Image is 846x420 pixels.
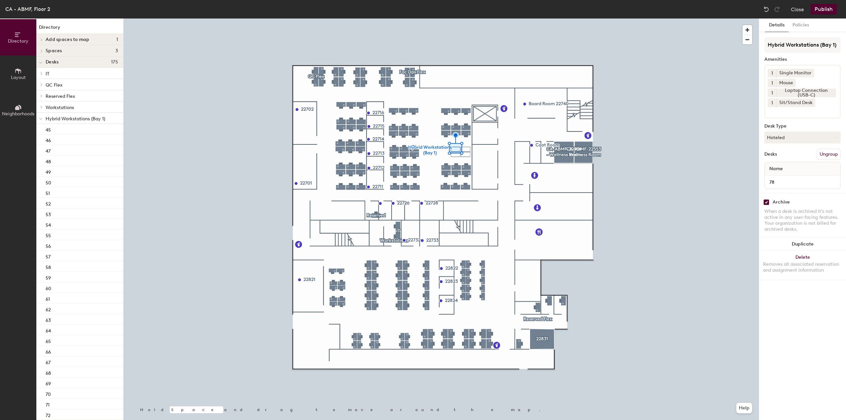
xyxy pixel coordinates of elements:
[763,261,842,273] div: Removes all associated reservation and assignment information
[768,69,776,77] button: 1
[46,178,51,186] p: 50
[811,4,837,15] button: Publish
[791,4,804,15] button: Close
[46,146,51,154] p: 47
[46,347,51,355] p: 66
[46,263,51,270] p: 58
[46,379,51,387] p: 69
[46,284,51,291] p: 60
[36,24,123,34] h1: Directory
[46,390,51,397] p: 70
[788,19,813,32] button: Policies
[46,82,62,88] span: QC Flex
[46,252,51,260] p: 57
[771,99,773,106] span: 1
[116,37,118,42] span: 1
[768,79,776,87] button: 1
[46,125,51,133] p: 45
[5,5,50,13] div: CA - ABMF, Floor 2
[46,94,75,99] span: Reserved Flex
[111,59,118,65] span: 175
[776,89,836,97] div: Laptop Connection (USB-C)
[46,189,50,196] p: 51
[773,200,790,205] div: Archive
[11,75,26,80] span: Layout
[46,220,51,228] p: 54
[46,199,51,207] p: 52
[2,111,34,117] span: Neighborhoods
[763,6,770,13] img: Undo
[46,316,51,323] p: 63
[766,163,786,175] span: Name
[46,242,51,249] p: 56
[46,294,50,302] p: 61
[115,48,118,54] span: 3
[817,149,841,160] button: Ungroup
[46,337,51,344] p: 65
[764,132,841,143] button: Hoteled
[46,273,51,281] p: 59
[776,79,796,87] div: Mouse
[46,168,51,175] p: 49
[46,400,50,408] p: 71
[759,238,846,251] button: Duplicate
[46,358,51,365] p: 67
[46,157,51,165] p: 48
[771,90,773,96] span: 1
[771,70,773,77] span: 1
[46,326,51,334] p: 64
[46,105,74,110] span: Workstations
[46,231,51,239] p: 55
[46,305,51,313] p: 62
[8,38,28,44] span: Directory
[768,89,776,97] button: 1
[774,6,780,13] img: Redo
[768,98,776,107] button: 1
[46,136,51,143] p: 46
[46,368,51,376] p: 68
[764,124,841,129] div: Desk Type
[46,71,49,77] span: IT
[765,19,788,32] button: Details
[764,152,777,157] div: Desks
[46,210,51,217] p: 53
[46,116,105,122] span: Hybrid Workstations (Bay 1)
[46,48,62,54] span: Spaces
[764,209,841,232] div: When a desk is archived it's not active in any user-facing features. Your organization is not bil...
[46,411,51,418] p: 72
[766,177,839,187] input: Unnamed desk
[771,80,773,87] span: 1
[776,69,814,77] div: Single Monitor
[46,59,58,65] span: Desks
[759,251,846,280] button: DeleteRemoves all associated reservation and assignment information
[776,98,815,107] div: Sit/Stand Desk
[736,403,752,413] button: Help
[46,37,90,42] span: Add spaces to map
[764,57,841,62] div: Amenities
